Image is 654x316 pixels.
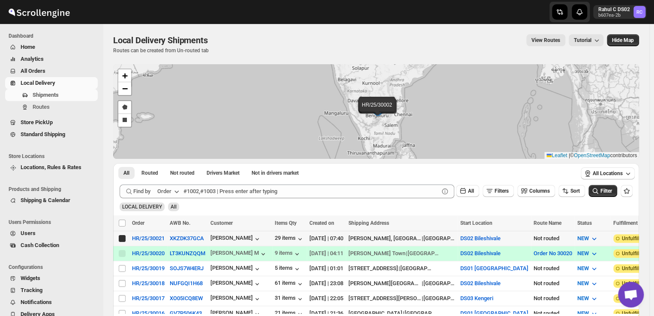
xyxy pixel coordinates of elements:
[531,37,560,44] span: View Routes
[612,37,634,44] span: Hide Map
[9,33,99,39] span: Dashboard
[348,249,455,258] div: |
[529,188,550,194] span: Columns
[544,152,639,159] div: © contributors
[348,294,421,303] div: [STREET_ADDRESS][PERSON_NAME]
[275,265,301,273] button: 5 items
[456,185,479,197] button: All
[348,264,455,273] div: |
[371,106,384,115] img: Marker
[348,279,421,288] div: [PERSON_NAME][GEOGRAPHIC_DATA], [GEOGRAPHIC_DATA]
[210,250,267,258] button: [PERSON_NAME] M
[371,104,384,113] img: Marker
[309,279,343,288] div: [DATE] | 23:08
[170,250,205,256] button: LT3KUNZQQM
[460,220,492,226] span: Start Location
[122,70,128,81] span: +
[132,265,165,271] div: HR/25/30019
[534,264,572,273] div: Not routed
[633,6,645,18] span: Rahul C DS02
[577,265,589,271] span: NEW
[33,104,50,110] span: Routes
[275,235,304,243] button: 29 items
[622,235,645,242] span: Unfulfilled
[275,280,304,288] button: 61 items
[210,265,261,273] button: [PERSON_NAME]
[136,167,163,179] button: Routed
[460,250,501,256] button: DS02 Bileshivale
[9,219,99,226] span: Users Permissions
[371,107,384,116] img: Marker
[572,262,603,275] button: NEW
[370,105,383,114] img: Marker
[21,164,81,170] span: Locations, Rules & Rates
[581,167,635,179] button: All Locations
[132,280,165,286] button: HR/25/30018
[534,279,572,288] div: Not routed
[577,280,589,286] span: NEW
[183,185,439,198] input: #1002,#1003 | Press enter after typing
[572,247,603,260] button: NEW
[5,41,98,53] button: Home
[460,265,528,271] button: DS01 [GEOGRAPHIC_DATA]
[534,234,572,243] div: Not routed
[21,56,44,62] span: Analytics
[593,5,646,19] button: User menu
[400,264,432,273] div: [GEOGRAPHIC_DATA]
[252,170,299,176] span: Not in drivers market
[598,6,630,13] p: Rahul C DS02
[132,250,165,256] button: HR/25/30020
[21,68,45,74] span: All Orders
[348,249,405,258] div: [PERSON_NAME] Town
[569,152,570,158] span: |
[275,295,304,303] button: 31 items
[5,284,98,296] button: Tracking
[348,234,455,243] div: |
[613,220,638,226] span: Fulfillment
[598,13,630,18] p: b607ea-2b
[21,119,53,125] span: Store PickUp
[9,153,99,160] span: Store Locations
[113,47,211,54] p: Routes can be created from Un-routed tab
[122,83,128,94] span: −
[207,170,240,176] span: Drivers Market
[171,204,177,210] span: All
[21,230,36,236] span: Users
[423,279,455,288] div: [GEOGRAPHIC_DATA]
[21,242,59,248] span: Cash Collection
[618,282,644,307] div: Open chat
[9,264,99,271] span: Configurations
[170,265,204,271] button: SOJS7W4ERJ
[246,167,304,179] button: Un-claimable
[468,188,474,194] span: All
[5,296,98,308] button: Notifications
[526,34,565,46] button: view route
[132,295,165,301] button: HR/25/30017
[210,220,233,226] span: Customer
[21,275,40,281] span: Widgets
[118,69,131,82] a: Zoom in
[607,34,639,46] button: Map action label
[574,37,591,43] span: Tutorial
[572,277,603,290] button: NEW
[622,250,645,257] span: Unfulfilled
[5,65,98,77] button: All Orders
[210,295,261,303] button: [PERSON_NAME]
[483,185,514,197] button: Filters
[170,220,190,226] span: AWB No.
[600,188,612,194] span: Filter
[546,152,567,158] a: Leaflet
[577,220,592,226] span: Status
[210,235,261,243] div: [PERSON_NAME]
[309,294,343,303] div: [DATE] | 22:05
[5,53,98,65] button: Analytics
[569,34,603,46] button: Tutorial
[170,170,195,176] span: Not routed
[5,239,98,251] button: Cash Collection
[21,131,65,137] span: Standard Shipping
